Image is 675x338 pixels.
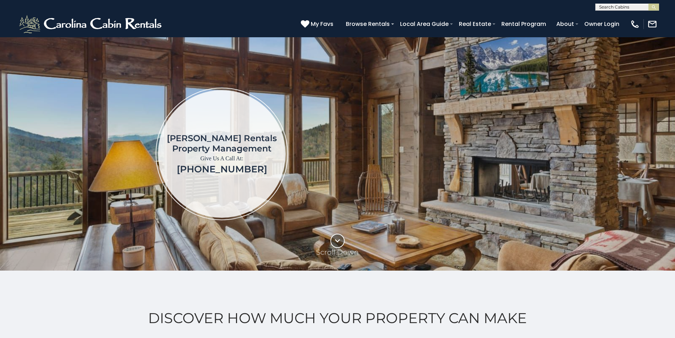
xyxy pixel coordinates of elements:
a: Owner Login [581,18,623,30]
a: My Favs [301,20,335,29]
span: My Favs [311,20,333,28]
a: About [553,18,578,30]
h2: Discover How Much Your Property Can Make [18,310,657,326]
h1: [PERSON_NAME] Rentals Property Management [167,133,277,154]
img: mail-regular-white.png [647,19,657,29]
a: Real Estate [455,18,495,30]
p: Scroll Down [316,248,359,256]
img: White-1-2.png [18,13,165,35]
img: phone-regular-white.png [630,19,640,29]
a: Rental Program [498,18,550,30]
p: Give Us A Call At: [167,154,277,164]
iframe: New Contact Form [402,58,634,249]
a: Local Area Guide [396,18,452,30]
a: Browse Rentals [342,18,393,30]
a: [PHONE_NUMBER] [177,164,267,175]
